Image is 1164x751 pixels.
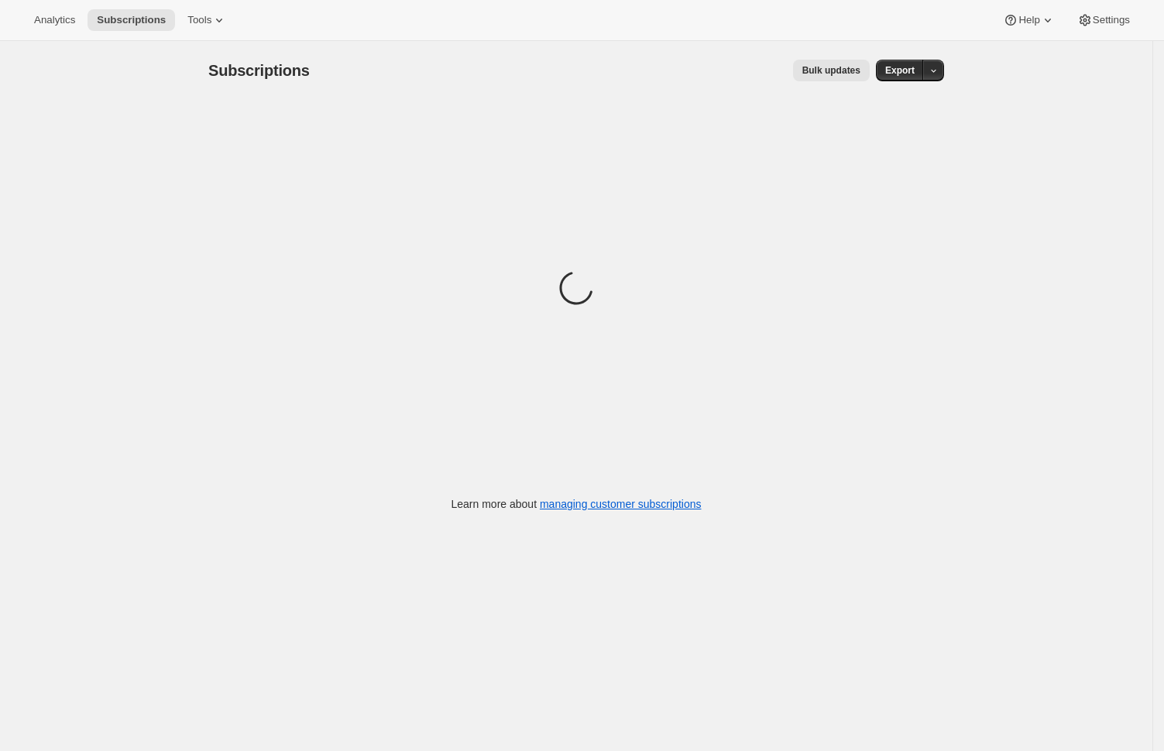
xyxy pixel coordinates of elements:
button: Tools [178,9,236,31]
span: Tools [187,14,211,26]
button: Bulk updates [793,60,870,81]
span: Subscriptions [97,14,166,26]
span: Settings [1093,14,1130,26]
button: Settings [1068,9,1139,31]
a: managing customer subscriptions [540,498,702,510]
button: Export [876,60,924,81]
button: Analytics [25,9,84,31]
span: Subscriptions [208,62,310,79]
span: Export [885,64,915,77]
button: Help [994,9,1064,31]
span: Analytics [34,14,75,26]
span: Help [1018,14,1039,26]
button: Subscriptions [88,9,175,31]
span: Bulk updates [802,64,860,77]
p: Learn more about [452,496,702,512]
